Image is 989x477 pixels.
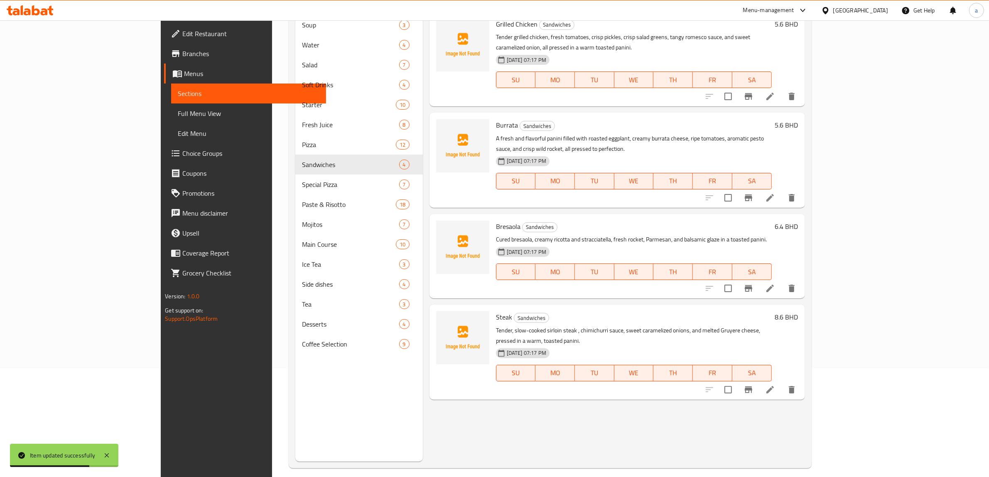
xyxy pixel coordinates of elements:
[295,254,423,274] div: Ice Tea3
[732,263,772,280] button: SA
[399,80,410,90] div: items
[164,24,326,44] a: Edit Restaurant
[396,201,409,209] span: 18
[302,160,399,170] span: Sandwiches
[295,314,423,334] div: Desserts4
[736,266,768,278] span: SA
[520,121,555,131] span: Sandwiches
[302,179,399,189] div: Special Pizza
[496,220,520,233] span: Bresaola
[396,199,409,209] div: items
[575,365,614,381] button: TU
[782,86,802,106] button: delete
[302,40,399,50] span: Water
[657,74,690,86] span: TH
[975,6,978,15] span: a
[578,367,611,379] span: TU
[535,365,575,381] button: MO
[400,320,409,328] span: 4
[302,140,396,150] span: Pizza
[496,311,512,323] span: Steak
[399,339,410,349] div: items
[578,266,611,278] span: TU
[396,100,409,110] div: items
[653,71,693,88] button: TH
[503,349,550,357] span: [DATE] 07:17 PM
[171,84,326,103] a: Sections
[765,385,775,395] a: Edit menu item
[653,173,693,189] button: TH
[302,299,399,309] div: Tea
[302,239,396,249] span: Main Course
[618,74,650,86] span: WE
[400,280,409,288] span: 4
[732,71,772,88] button: SA
[295,175,423,194] div: Special Pizza7
[182,228,319,238] span: Upsell
[696,175,729,187] span: FR
[539,74,572,86] span: MO
[400,41,409,49] span: 4
[396,141,409,149] span: 12
[399,319,410,329] div: items
[302,319,399,329] div: Desserts
[295,274,423,294] div: Side dishes4
[302,219,399,229] div: Mojitos
[575,71,614,88] button: TU
[833,6,888,15] div: [GEOGRAPHIC_DATA]
[399,219,410,229] div: items
[399,20,410,30] div: items
[400,300,409,308] span: 3
[302,259,399,269] div: Ice Tea
[295,95,423,115] div: Starter10
[500,74,533,86] span: SU
[178,128,319,138] span: Edit Menu
[539,175,572,187] span: MO
[693,71,732,88] button: FR
[503,157,550,165] span: [DATE] 07:17 PM
[500,266,533,278] span: SU
[436,119,489,172] img: Burrata
[302,199,396,209] span: Paste & Risotto
[182,208,319,218] span: Menu disclaimer
[399,179,410,189] div: items
[302,100,396,110] span: Starter
[295,35,423,55] div: Water4
[719,88,737,105] span: Select to update
[295,234,423,254] div: Main Course10
[732,365,772,381] button: SA
[739,86,758,106] button: Branch-specific-item
[399,40,410,50] div: items
[400,21,409,29] span: 3
[657,266,690,278] span: TH
[535,173,575,189] button: MO
[182,168,319,178] span: Coupons
[782,188,802,208] button: delete
[500,175,533,187] span: SU
[782,278,802,298] button: delete
[575,263,614,280] button: TU
[182,248,319,258] span: Coverage Report
[732,173,772,189] button: SA
[657,367,690,379] span: TH
[295,294,423,314] div: Tea3
[302,60,399,70] span: Salad
[618,367,650,379] span: WE
[719,381,737,398] span: Select to update
[302,20,399,30] span: Soup
[400,181,409,189] span: 7
[400,121,409,129] span: 8
[578,175,611,187] span: TU
[736,175,768,187] span: SA
[302,279,399,289] span: Side dishes
[775,18,798,30] h6: 5.6 BHD
[302,339,399,349] div: Coffee Selection
[182,49,319,59] span: Branches
[164,223,326,243] a: Upsell
[436,311,489,364] img: Steak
